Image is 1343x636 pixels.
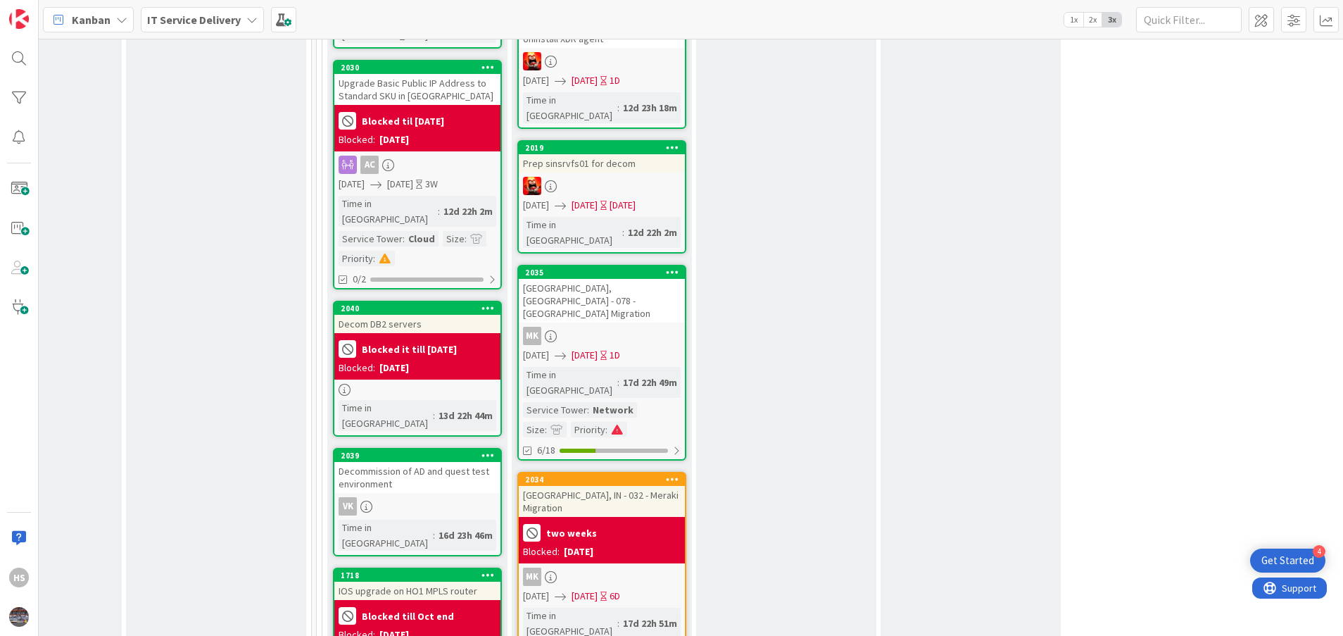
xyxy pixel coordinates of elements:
[9,568,29,587] div: HS
[519,266,685,323] div: 2035[GEOGRAPHIC_DATA], [GEOGRAPHIC_DATA] - 078 - [GEOGRAPHIC_DATA] Migration
[523,217,622,248] div: Time in [GEOGRAPHIC_DATA]
[572,73,598,88] span: [DATE]
[523,589,549,604] span: [DATE]
[435,408,496,423] div: 13d 22h 44m
[334,156,500,174] div: AC
[339,497,357,516] div: VK
[617,375,619,390] span: :
[619,616,681,631] div: 17d 22h 51m
[619,375,681,390] div: 17d 22h 49m
[1250,549,1325,573] div: Open Get Started checklist, remaining modules: 4
[523,348,549,363] span: [DATE]
[433,528,435,543] span: :
[339,132,375,147] div: Blocked:
[572,348,598,363] span: [DATE]
[341,63,500,73] div: 2030
[571,422,605,437] div: Priority
[519,327,685,345] div: MK
[403,231,405,247] span: :
[334,582,500,600] div: IOS upgrade on HO1 MPLS router
[339,361,375,375] div: Blocked:
[617,100,619,116] span: :
[523,367,617,398] div: Time in [GEOGRAPHIC_DATA]
[519,568,685,586] div: MK
[564,544,593,559] div: [DATE]
[519,473,685,486] div: 2034
[523,198,549,213] span: [DATE]
[545,422,547,437] span: :
[72,11,111,28] span: Kanban
[1064,13,1083,27] span: 1x
[341,570,500,580] div: 1718
[1261,554,1314,568] div: Get Started
[339,251,373,266] div: Priority
[523,73,549,88] span: [DATE]
[440,204,496,219] div: 12d 22h 2m
[519,177,685,195] div: VN
[465,231,467,247] span: :
[147,13,241,27] b: IT Service Delivery
[523,544,560,559] div: Blocked:
[9,9,29,29] img: Visit kanbanzone.com
[523,568,541,586] div: MK
[605,422,607,437] span: :
[433,408,435,423] span: :
[622,225,624,240] span: :
[339,400,433,431] div: Time in [GEOGRAPHIC_DATA]
[610,348,620,363] div: 1D
[525,268,685,278] div: 2035
[610,589,620,604] div: 6D
[525,143,685,153] div: 2019
[1313,545,1325,558] div: 4
[519,473,685,517] div: 2034[GEOGRAPHIC_DATA], IN - 032 - Meraki Migration
[523,52,541,70] img: VN
[1102,13,1121,27] span: 3x
[334,462,500,493] div: Decommission of AD and quest test environment
[334,497,500,516] div: VK
[1083,13,1102,27] span: 2x
[339,520,433,551] div: Time in [GEOGRAPHIC_DATA]
[1136,7,1242,32] input: Quick Filter...
[339,231,403,247] div: Service Tower
[334,74,500,105] div: Upgrade Basic Public IP Address to Standard SKU in [GEOGRAPHIC_DATA]
[519,154,685,173] div: Prep sinsrvfs01 for decom
[572,589,598,604] span: [DATE]
[353,272,366,287] span: 0/2
[362,611,454,621] b: Blocked till Oct end
[334,302,500,315] div: 2040
[435,528,496,543] div: 16d 23h 46m
[334,61,500,105] div: 2030Upgrade Basic Public IP Address to Standard SKU in [GEOGRAPHIC_DATA]
[610,198,636,213] div: [DATE]
[610,73,620,88] div: 1D
[617,616,619,631] span: :
[523,327,541,345] div: MK
[9,607,29,627] img: avatar
[519,142,685,173] div: 2019Prep sinsrvfs01 for decom
[405,231,439,247] div: Cloud
[523,177,541,195] img: VN
[339,196,438,227] div: Time in [GEOGRAPHIC_DATA]
[379,361,409,375] div: [DATE]
[519,266,685,279] div: 2035
[523,422,545,437] div: Size
[341,451,500,461] div: 2039
[587,402,589,418] span: :
[339,177,365,192] span: [DATE]
[30,2,64,19] span: Support
[523,402,587,418] div: Service Tower
[334,61,500,74] div: 2030
[572,198,598,213] span: [DATE]
[519,52,685,70] div: VN
[373,251,375,266] span: :
[334,449,500,493] div: 2039Decommission of AD and quest test environment
[341,304,500,313] div: 2040
[362,116,444,126] b: Blocked til [DATE]
[334,449,500,462] div: 2039
[438,204,440,219] span: :
[387,177,413,192] span: [DATE]
[425,177,438,192] div: 3W
[525,475,685,485] div: 2034
[523,92,617,123] div: Time in [GEOGRAPHIC_DATA]
[334,315,500,333] div: Decom DB2 servers
[443,231,465,247] div: Size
